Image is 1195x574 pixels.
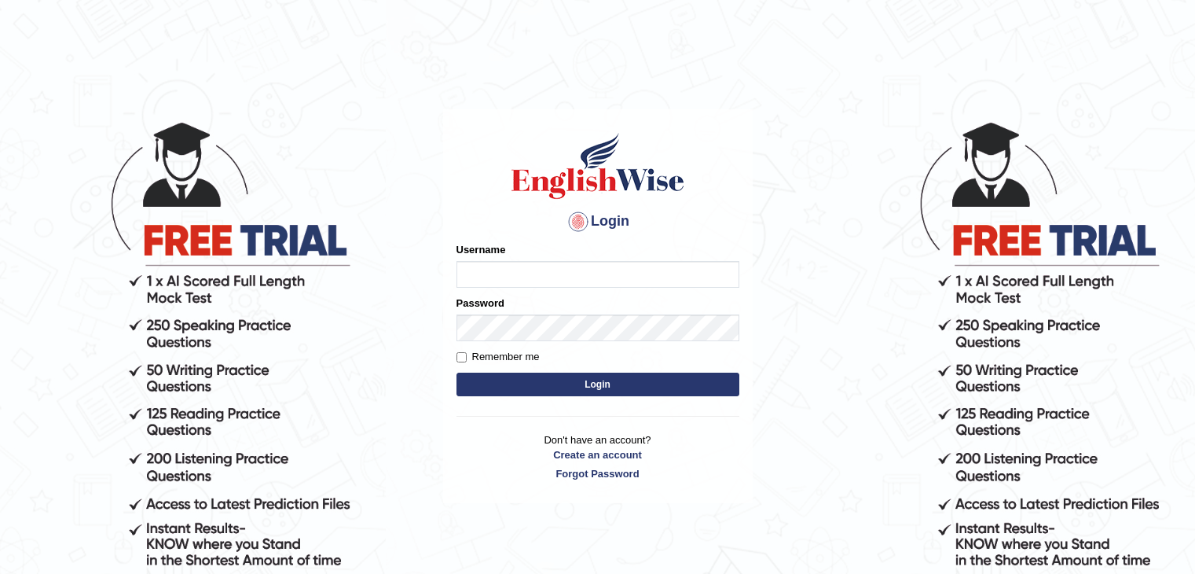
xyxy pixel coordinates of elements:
h4: Login [456,209,739,234]
button: Login [456,373,739,396]
p: Don't have an account? [456,432,739,481]
img: Logo of English Wise sign in for intelligent practice with AI [508,131,687,201]
label: Username [456,242,506,257]
a: Create an account [456,447,739,462]
input: Remember me [456,352,467,362]
a: Forgot Password [456,466,739,481]
label: Remember me [456,349,540,365]
label: Password [456,296,504,311]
